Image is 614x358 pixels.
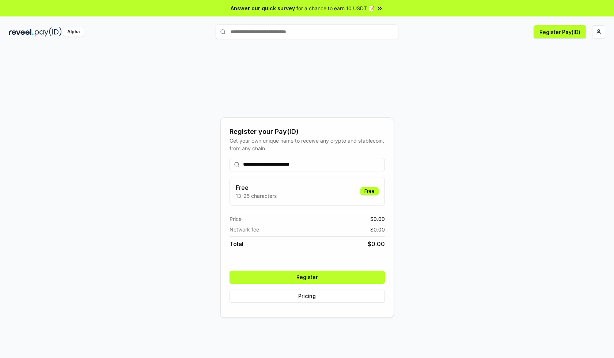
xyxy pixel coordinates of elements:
button: Register Pay(ID) [534,25,586,38]
button: Pricing [230,290,385,303]
span: Network fee [230,226,259,233]
img: pay_id [35,27,62,37]
span: Total [230,240,243,248]
span: Price [230,215,242,223]
span: $ 0.00 [370,226,385,233]
span: $ 0.00 [368,240,385,248]
span: $ 0.00 [370,215,385,223]
p: 13-25 characters [236,192,277,200]
button: Register [230,271,385,284]
span: Answer our quick survey [231,4,295,12]
div: Alpha [63,27,84,37]
span: for a chance to earn 10 USDT 📝 [296,4,375,12]
img: reveel_dark [9,27,33,37]
div: Register your Pay(ID) [230,127,385,137]
div: Free [360,187,379,195]
div: Get your own unique name to receive any crypto and stablecoin, from any chain [230,137,385,152]
h3: Free [236,183,277,192]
